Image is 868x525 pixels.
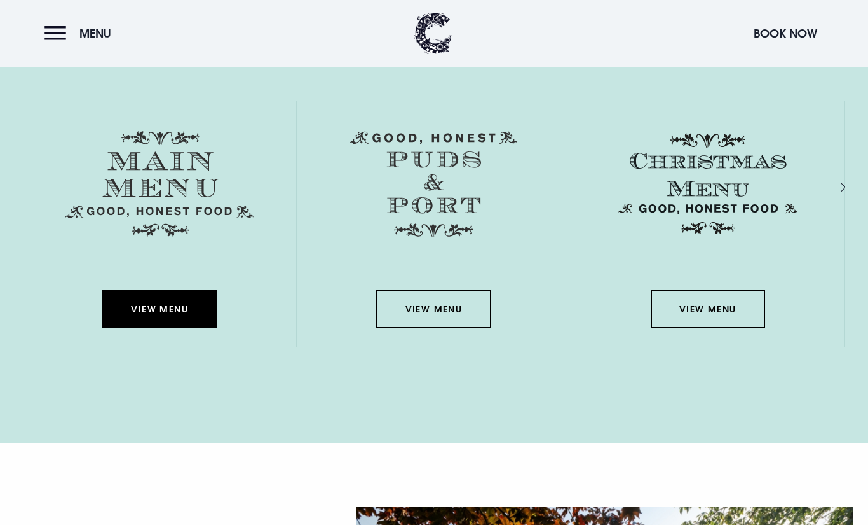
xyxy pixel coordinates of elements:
[79,26,111,41] span: Menu
[414,13,452,54] img: Clandeboye Lodge
[65,131,254,237] img: Menu main menu
[350,131,517,238] img: Menu puds and port
[376,290,491,328] a: View Menu
[614,131,802,237] img: Christmas Menu SVG
[102,290,217,328] a: View Menu
[44,20,118,47] button: Menu
[651,290,765,328] a: View Menu
[824,178,836,197] div: Next slide
[747,20,824,47] button: Book Now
